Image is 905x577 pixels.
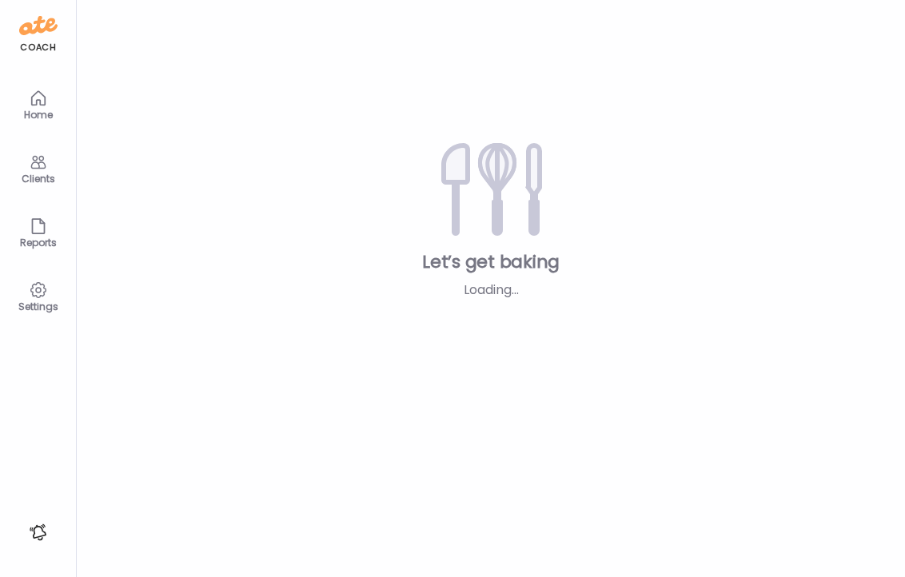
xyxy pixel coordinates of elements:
[380,281,603,300] div: Loading...
[20,41,56,54] div: coach
[10,301,67,312] div: Settings
[10,109,67,120] div: Home
[19,13,58,38] img: ate
[102,250,879,274] div: Let’s get baking
[10,237,67,248] div: Reports
[10,173,67,184] div: Clients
